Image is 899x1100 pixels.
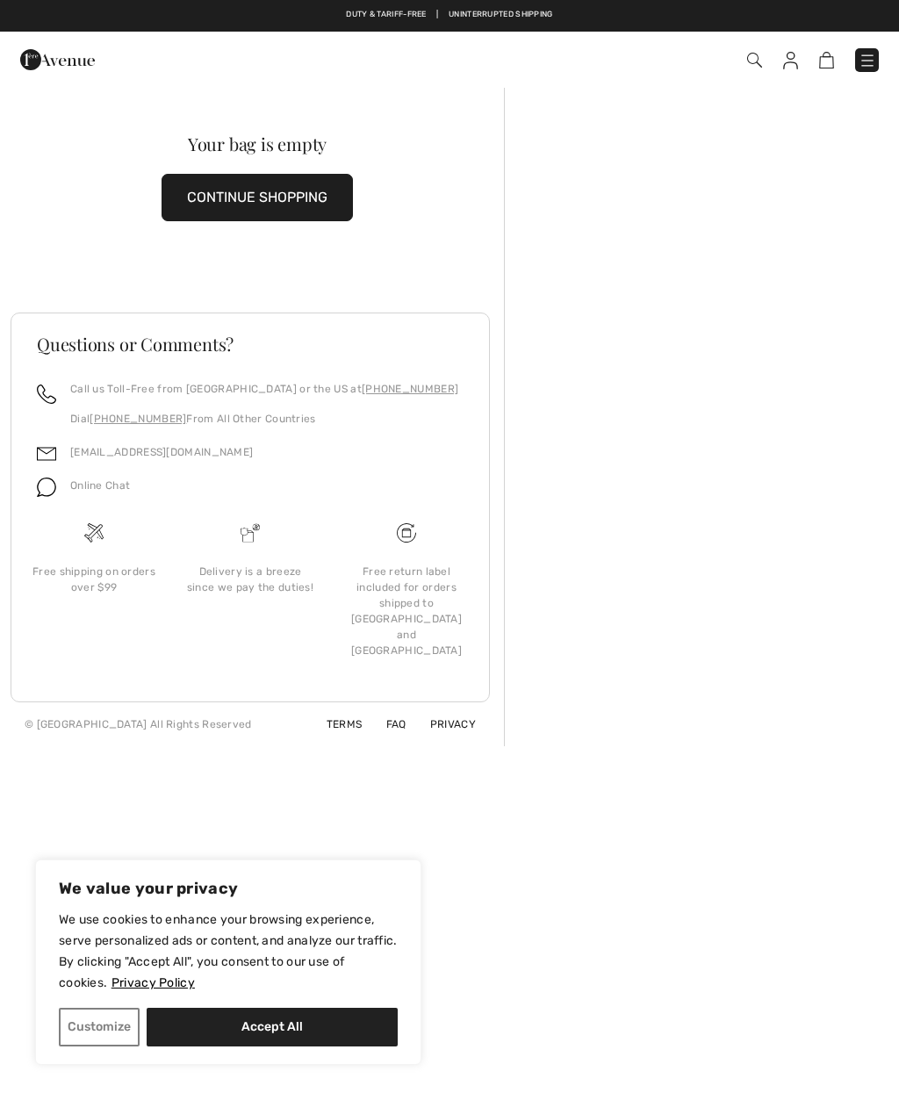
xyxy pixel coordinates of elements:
[37,385,56,404] img: call
[37,335,464,353] h3: Questions or Comments?
[70,411,458,427] p: Dial From All Other Countries
[35,135,479,153] div: Your bag is empty
[362,383,458,395] a: [PHONE_NUMBER]
[306,718,363,730] a: Terms
[747,53,762,68] img: Search
[342,564,471,658] div: Free return label included for orders shipped to [GEOGRAPHIC_DATA] and [GEOGRAPHIC_DATA]
[20,42,95,77] img: 1ère Avenue
[37,444,56,464] img: email
[859,52,876,69] img: Menu
[25,716,252,732] div: © [GEOGRAPHIC_DATA] All Rights Reserved
[409,718,476,730] a: Privacy
[59,1008,140,1046] button: Customize
[70,381,458,397] p: Call us Toll-Free from [GEOGRAPHIC_DATA] or the US at
[59,909,398,994] p: We use cookies to enhance your browsing experience, serve personalized ads or content, and analyz...
[20,50,95,67] a: 1ère Avenue
[186,564,314,595] div: Delivery is a breeze since we pay the duties!
[819,52,834,68] img: Shopping Bag
[365,718,406,730] a: FAQ
[84,523,104,543] img: Free shipping on orders over $99
[70,446,253,458] a: [EMAIL_ADDRESS][DOMAIN_NAME]
[783,52,798,69] img: My Info
[90,413,186,425] a: [PHONE_NUMBER]
[37,478,56,497] img: chat
[35,859,421,1065] div: We value your privacy
[30,564,158,595] div: Free shipping on orders over $99
[70,479,130,492] span: Online Chat
[111,974,196,991] a: Privacy Policy
[147,1008,398,1046] button: Accept All
[397,523,416,543] img: Free shipping on orders over $99
[162,174,353,221] button: CONTINUE SHOPPING
[59,878,398,899] p: We value your privacy
[241,523,260,543] img: Delivery is a breeze since we pay the duties!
